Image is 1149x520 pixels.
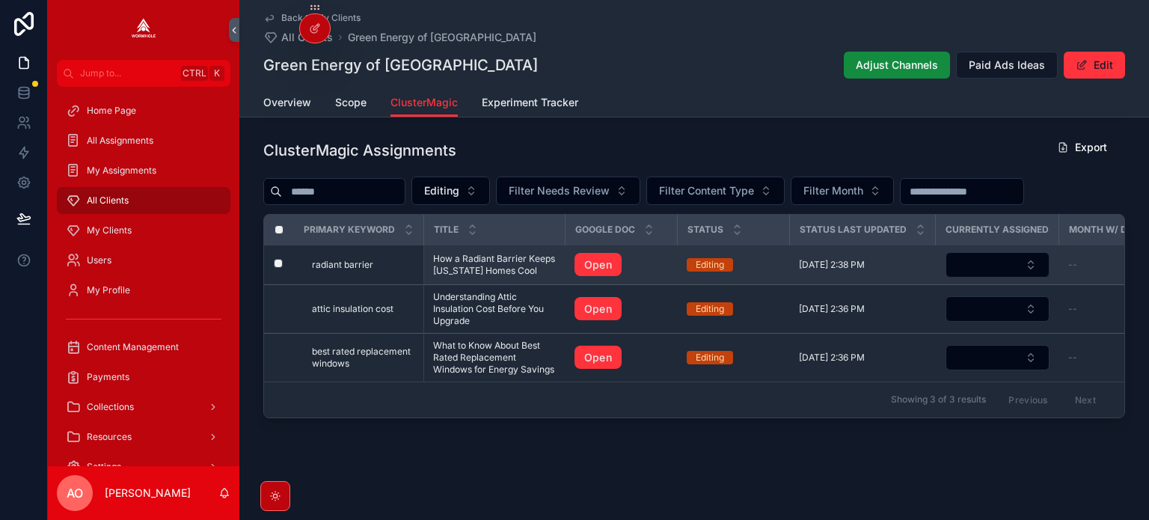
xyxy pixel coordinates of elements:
button: Adjust Channels [844,52,950,79]
a: Editing [687,258,781,272]
span: Editing [424,183,459,198]
span: [DATE] 2:36 PM [799,303,865,315]
span: Back to My Clients [281,12,361,24]
a: My Clients [57,217,230,244]
button: Export [1045,134,1119,161]
a: Back to My Clients [263,12,361,24]
span: All Clients [87,195,129,207]
span: Jump to... [80,67,175,79]
span: Overview [263,95,311,110]
span: Title [434,224,459,236]
span: Scope [335,95,367,110]
button: Select Button [496,177,640,205]
a: My Assignments [57,157,230,184]
span: Primary Keyword [304,224,395,236]
div: scrollable content [48,87,239,466]
a: Content Management [57,334,230,361]
span: -- [1068,303,1077,315]
a: Collections [57,394,230,420]
span: My Clients [87,224,132,236]
button: Select Button [791,177,894,205]
a: Open [574,297,622,321]
a: [DATE] 2:36 PM [799,352,927,364]
span: Users [87,254,111,266]
a: Payments [57,364,230,391]
button: Select Button [646,177,785,205]
span: AO [67,484,83,502]
a: Select Button [945,251,1050,278]
a: Green Energy of [GEOGRAPHIC_DATA] [348,30,536,45]
a: Select Button [945,296,1050,322]
h1: ClusterMagic Assignments [263,140,456,161]
a: All Assignments [57,127,230,154]
span: -- [1068,352,1077,364]
span: Ctrl [181,66,208,81]
span: Settings [87,461,121,473]
span: Showing 3 of 3 results [891,394,986,406]
a: All Clients [57,187,230,214]
span: [DATE] 2:38 PM [799,259,865,271]
span: Resources [87,431,132,443]
span: Experiment Tracker [482,95,578,110]
a: What to Know About Best Rated Replacement Windows for Energy Savings [433,340,557,376]
h1: Green Energy of [GEOGRAPHIC_DATA] [263,55,538,76]
div: Editing [696,258,724,272]
span: ClusterMagic [390,95,458,110]
span: Content Management [87,341,179,353]
button: Edit [1064,52,1125,79]
span: attic insulation cost [312,303,393,315]
a: Users [57,247,230,274]
a: Open [574,297,669,321]
a: Open [574,253,669,277]
span: Google Doc [575,224,635,236]
button: Select Button [411,177,490,205]
button: Select Button [946,296,1050,322]
a: Open [574,346,622,370]
button: Select Button [946,252,1050,278]
div: Editing [696,302,724,316]
span: Payments [87,371,129,383]
a: ClusterMagic [390,89,458,117]
a: Scope [335,89,367,119]
span: Filter Needs Review [509,183,610,198]
a: Home Page [57,97,230,124]
span: Paid Ads Ideas [969,58,1045,73]
p: [PERSON_NAME] [105,486,191,501]
a: radiant barrier [312,259,414,271]
a: Overview [263,89,311,119]
span: radiant barrier [312,259,373,271]
a: Open [574,346,669,370]
span: Home Page [87,105,136,117]
span: Status [687,224,723,236]
span: My Assignments [87,165,156,177]
a: attic insulation cost [312,303,414,315]
span: Collections [87,401,134,413]
a: best rated replacement windows [312,346,414,370]
a: How a Radiant Barrier Keeps [US_STATE] Homes Cool [433,253,557,277]
span: Status Last Updated [800,224,907,236]
a: Editing [687,351,781,364]
a: [DATE] 2:36 PM [799,303,927,315]
button: Paid Ads Ideas [956,52,1058,79]
button: Jump to...CtrlK [57,60,230,87]
span: K [211,67,223,79]
img: App logo [132,18,156,42]
span: My Profile [87,284,130,296]
a: Open [574,253,622,277]
a: Resources [57,423,230,450]
span: All Clients [281,30,333,45]
span: Currently Assigned [946,224,1049,236]
button: Select Button [946,345,1050,370]
span: All Assignments [87,135,153,147]
span: -- [1068,259,1077,271]
a: Editing [687,302,781,316]
a: All Clients [263,30,333,45]
span: Adjust Channels [856,58,938,73]
span: Filter Month [803,183,863,198]
a: Understanding Attic Insulation Cost Before You Upgrade [433,291,557,327]
span: [DATE] 2:36 PM [799,352,865,364]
